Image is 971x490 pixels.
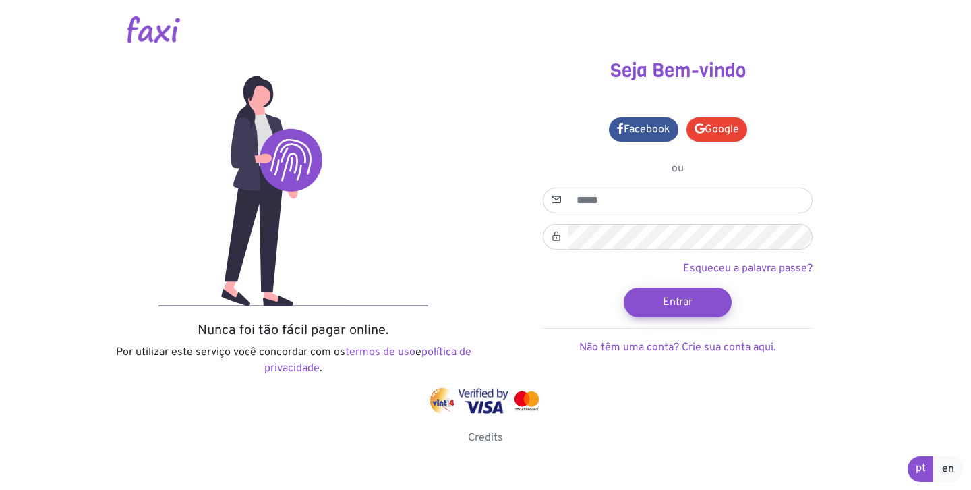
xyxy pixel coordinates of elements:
a: termos de uso [345,346,415,359]
img: vinti4 [429,388,456,414]
p: ou [543,161,813,177]
a: Facebook [609,117,678,142]
a: Não têm uma conta? Crie sua conta aqui. [579,341,776,354]
a: pt [908,456,934,482]
a: Credits [468,431,503,445]
img: mastercard [511,388,542,414]
h3: Seja Bem-vindo [496,59,860,82]
p: Por utilizar este serviço você concordar com os e . [111,344,475,377]
a: en [933,456,963,482]
a: Google [686,117,747,142]
img: visa [458,388,508,414]
h5: Nunca foi tão fácil pagar online. [111,323,475,339]
a: Esqueceu a palavra passe? [683,262,813,275]
button: Entrar [624,288,732,317]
